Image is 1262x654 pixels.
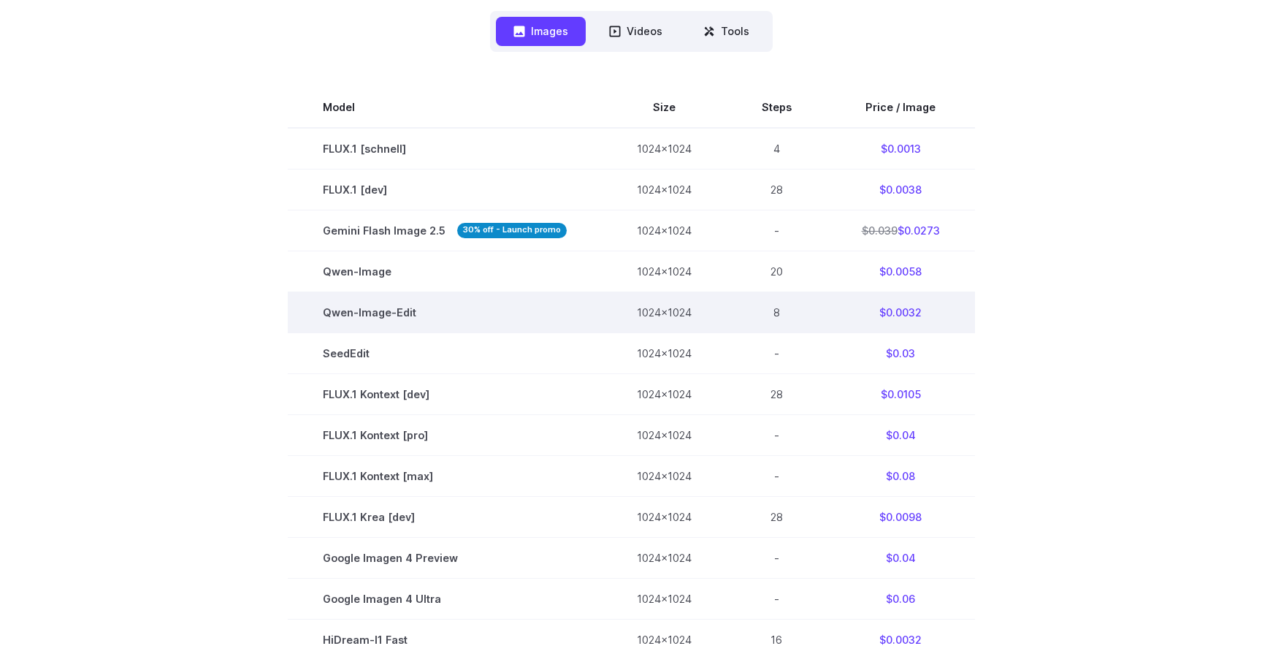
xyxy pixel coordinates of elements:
td: Qwen-Image-Edit [288,292,602,332]
td: 28 [727,169,827,210]
td: FLUX.1 Kontext [dev] [288,373,602,414]
td: $0.0013 [827,128,975,170]
td: 1024x1024 [602,538,727,579]
s: $0.039 [862,224,898,237]
td: 8 [727,292,827,332]
span: Gemini Flash Image 2.5 [323,222,567,239]
td: 4 [727,128,827,170]
td: Google Imagen 4 Ultra [288,579,602,620]
td: $0.0273 [827,210,975,251]
td: 1024x1024 [602,455,727,496]
th: Size [602,87,727,128]
td: - [727,579,827,620]
td: $0.0105 [827,373,975,414]
td: FLUX.1 Kontext [max] [288,455,602,496]
button: Images [496,17,586,45]
td: 1024x1024 [602,414,727,455]
td: 1024x1024 [602,251,727,292]
td: $0.0098 [827,496,975,537]
td: FLUX.1 Krea [dev] [288,496,602,537]
td: SeedEdit [288,332,602,373]
td: Google Imagen 4 Preview [288,538,602,579]
td: $0.0032 [827,292,975,332]
td: 28 [727,373,827,414]
td: FLUX.1 Kontext [pro] [288,414,602,455]
button: Videos [592,17,680,45]
td: 1024x1024 [602,373,727,414]
td: 28 [727,496,827,537]
td: 1024x1024 [602,169,727,210]
td: - [727,210,827,251]
td: FLUX.1 [schnell] [288,128,602,170]
td: $0.0038 [827,169,975,210]
td: $0.08 [827,455,975,496]
td: FLUX.1 [dev] [288,169,602,210]
strong: 30% off - Launch promo [457,223,567,238]
td: 1024x1024 [602,292,727,332]
td: 1024x1024 [602,128,727,170]
td: - [727,538,827,579]
td: $0.04 [827,538,975,579]
td: Qwen-Image [288,251,602,292]
button: Tools [686,17,767,45]
td: 1024x1024 [602,210,727,251]
td: - [727,455,827,496]
td: - [727,332,827,373]
td: 1024x1024 [602,332,727,373]
td: 20 [727,251,827,292]
th: Model [288,87,602,128]
td: $0.03 [827,332,975,373]
th: Steps [727,87,827,128]
td: $0.04 [827,414,975,455]
th: Price / Image [827,87,975,128]
td: - [727,414,827,455]
td: 1024x1024 [602,579,727,620]
td: $0.06 [827,579,975,620]
td: 1024x1024 [602,496,727,537]
td: $0.0058 [827,251,975,292]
